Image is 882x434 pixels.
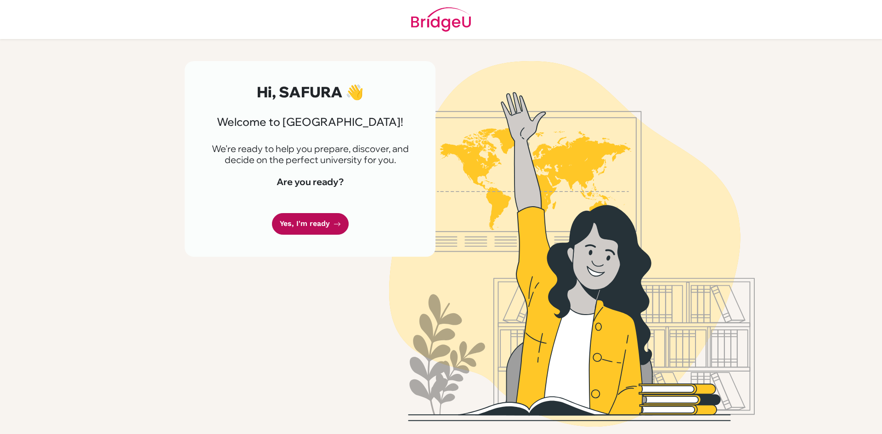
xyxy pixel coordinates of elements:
a: Yes, I'm ready [272,213,349,235]
img: Welcome to Bridge U [310,61,834,427]
h3: Welcome to [GEOGRAPHIC_DATA]! [207,115,413,129]
p: We're ready to help you prepare, discover, and decide on the perfect university for you. [207,143,413,165]
h2: Hi, SAFURA 👋 [207,83,413,101]
h4: Are you ready? [207,176,413,187]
